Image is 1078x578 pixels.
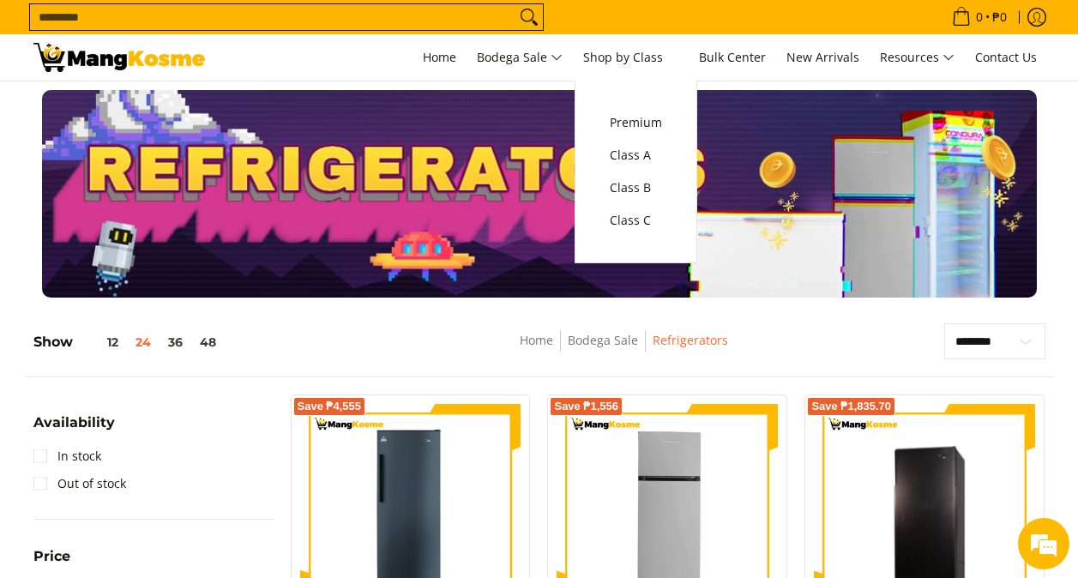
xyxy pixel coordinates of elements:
[990,11,1009,23] span: ₱0
[568,332,638,348] a: Bodega Sale
[610,210,662,232] span: Class C
[33,334,225,351] h5: Show
[975,49,1037,65] span: Contact Us
[33,416,115,443] summary: Open
[973,11,985,23] span: 0
[967,34,1045,81] a: Contact Us
[601,139,671,172] a: Class A
[191,335,225,349] button: 48
[653,332,728,348] a: Refrigerators
[423,49,456,65] span: Home
[160,335,191,349] button: 36
[73,335,127,349] button: 12
[610,145,662,166] span: Class A
[601,106,671,139] a: Premium
[871,34,963,81] a: Resources
[575,34,687,81] a: Shop by Class
[699,49,766,65] span: Bulk Center
[947,8,1012,27] span: •
[778,34,868,81] a: New Arrivals
[298,401,362,412] span: Save ₱4,555
[610,178,662,199] span: Class B
[786,49,859,65] span: New Arrivals
[33,443,101,470] a: In stock
[33,470,126,497] a: Out of stock
[520,332,553,348] a: Home
[601,172,671,204] a: Class B
[811,401,891,412] span: Save ₱1,835.70
[33,43,205,72] img: Bodega Sale Refrigerator l Mang Kosme: Home Appliances Warehouse Sale
[880,47,955,69] span: Resources
[414,34,465,81] a: Home
[554,401,618,412] span: Save ₱1,556
[394,330,853,369] nav: Breadcrumbs
[601,204,671,237] a: Class C
[33,416,115,430] span: Availability
[583,47,678,69] span: Shop by Class
[468,34,571,81] a: Bodega Sale
[690,34,774,81] a: Bulk Center
[33,550,70,576] summary: Open
[127,335,160,349] button: 24
[222,34,1045,81] nav: Main Menu
[515,4,543,30] button: Search
[33,550,70,563] span: Price
[610,112,662,134] span: Premium
[477,47,563,69] span: Bodega Sale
